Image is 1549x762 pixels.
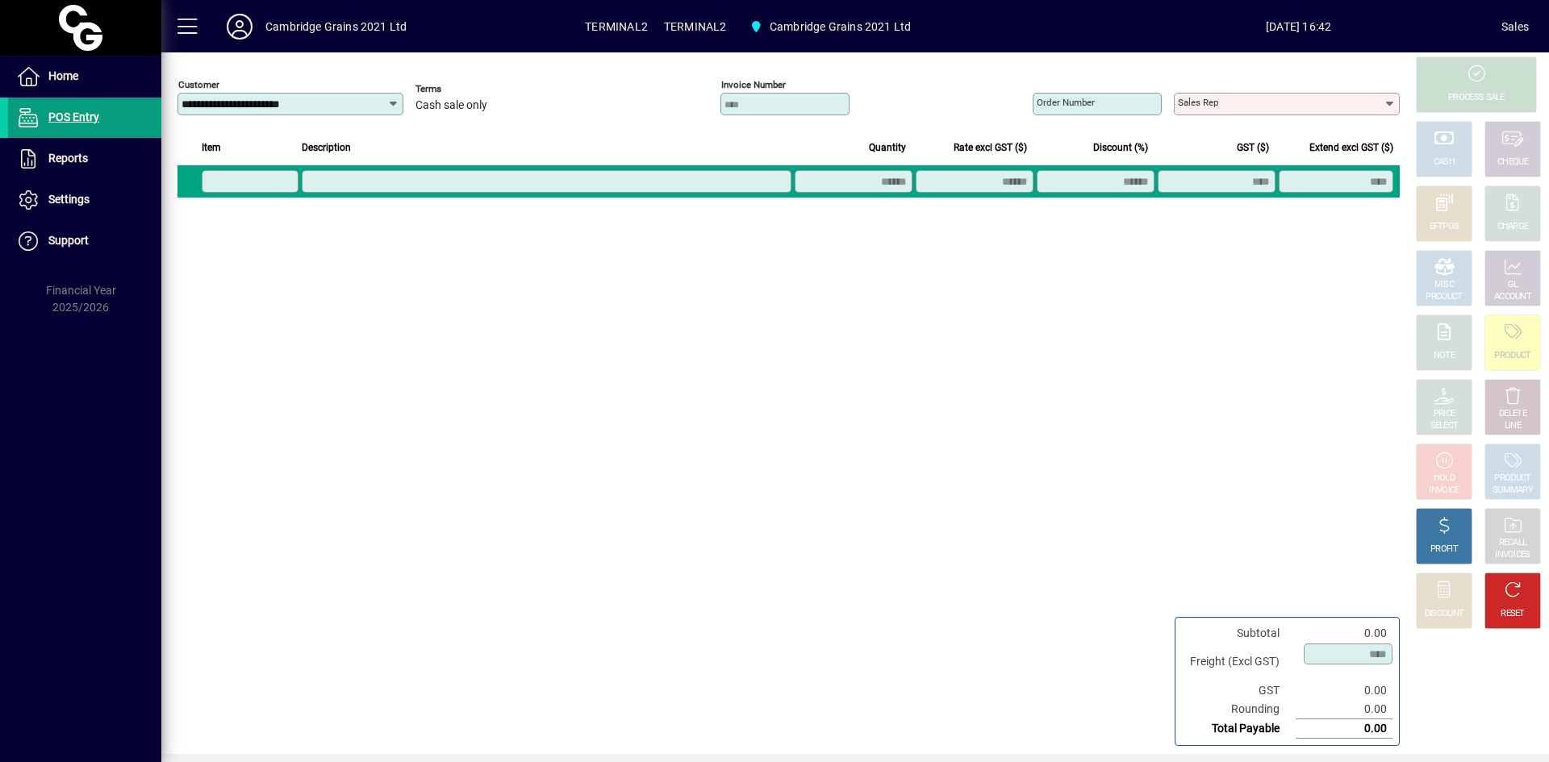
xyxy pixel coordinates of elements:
span: Support [48,234,89,247]
span: Item [202,139,221,156]
div: MISC [1434,279,1454,291]
td: Subtotal [1182,624,1296,643]
span: Cash sale only [415,99,487,112]
mat-label: Invoice number [721,79,786,90]
div: HOLD [1434,473,1455,485]
mat-label: Order number [1037,97,1095,108]
td: 0.00 [1296,700,1392,719]
div: GL [1508,279,1518,291]
td: GST [1182,681,1296,700]
td: 0.00 [1296,624,1392,643]
a: Support [8,221,161,261]
mat-label: Sales rep [1178,97,1218,108]
span: Reports [48,152,88,164]
div: CHEQUE [1497,156,1528,169]
span: GST ($) [1237,139,1269,156]
div: NOTE [1434,350,1455,362]
div: SUMMARY [1493,485,1533,497]
div: LINE [1505,420,1521,432]
div: SELECT [1430,420,1459,432]
span: Rate excl GST ($) [954,139,1027,156]
span: [DATE] 16:42 [1096,14,1501,40]
div: ACCOUNT [1494,291,1531,303]
td: Freight (Excl GST) [1182,643,1296,681]
td: 0.00 [1296,719,1392,739]
div: Sales [1501,14,1529,40]
a: Reports [8,139,161,179]
div: INVOICE [1429,485,1459,497]
div: PRODUCT [1426,291,1462,303]
td: Total Payable [1182,719,1296,739]
span: Quantity [869,139,906,156]
div: CASH [1434,156,1455,169]
div: DISCOUNT [1425,608,1463,620]
div: RESET [1501,608,1525,620]
span: Discount (%) [1093,139,1148,156]
div: RECALL [1499,537,1527,549]
span: Home [48,69,78,82]
div: CHARGE [1497,221,1529,233]
div: EFTPOS [1430,221,1459,233]
div: DELETE [1499,408,1526,420]
span: TERMINAL2 [585,14,648,40]
div: PRODUCT [1494,350,1530,362]
mat-label: Customer [178,79,219,90]
div: PROFIT [1430,543,1458,556]
a: Settings [8,180,161,220]
span: TERMINAL2 [664,14,727,40]
span: POS Entry [48,110,99,123]
div: PROCESS SALE [1448,92,1505,104]
span: Description [302,139,351,156]
span: Extend excl GST ($) [1309,139,1393,156]
td: 0.00 [1296,681,1392,700]
span: Cambridge Grains 2021 Ltd [742,12,917,41]
div: INVOICES [1495,549,1530,561]
td: Rounding [1182,700,1296,719]
span: Terms [415,84,512,94]
span: Cambridge Grains 2021 Ltd [770,14,911,40]
button: Profile [214,12,265,41]
a: Home [8,56,161,97]
div: Cambridge Grains 2021 Ltd [265,14,407,40]
span: Settings [48,193,90,206]
div: PRICE [1434,408,1455,420]
div: PRODUCT [1494,473,1530,485]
